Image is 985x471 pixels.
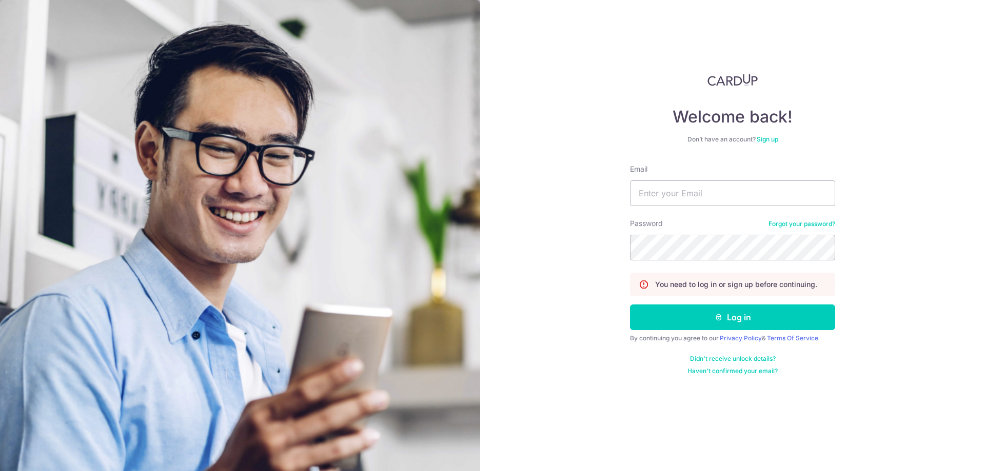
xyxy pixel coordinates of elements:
[707,74,758,86] img: CardUp Logo
[767,334,818,342] a: Terms Of Service
[630,107,835,127] h4: Welcome back!
[630,135,835,144] div: Don’t have an account?
[630,218,663,229] label: Password
[720,334,762,342] a: Privacy Policy
[630,164,647,174] label: Email
[655,279,817,290] p: You need to log in or sign up before continuing.
[757,135,778,143] a: Sign up
[690,355,776,363] a: Didn't receive unlock details?
[630,180,835,206] input: Enter your Email
[687,367,778,375] a: Haven't confirmed your email?
[630,304,835,330] button: Log in
[630,334,835,342] div: By continuing you agree to our &
[769,220,835,228] a: Forgot your password?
